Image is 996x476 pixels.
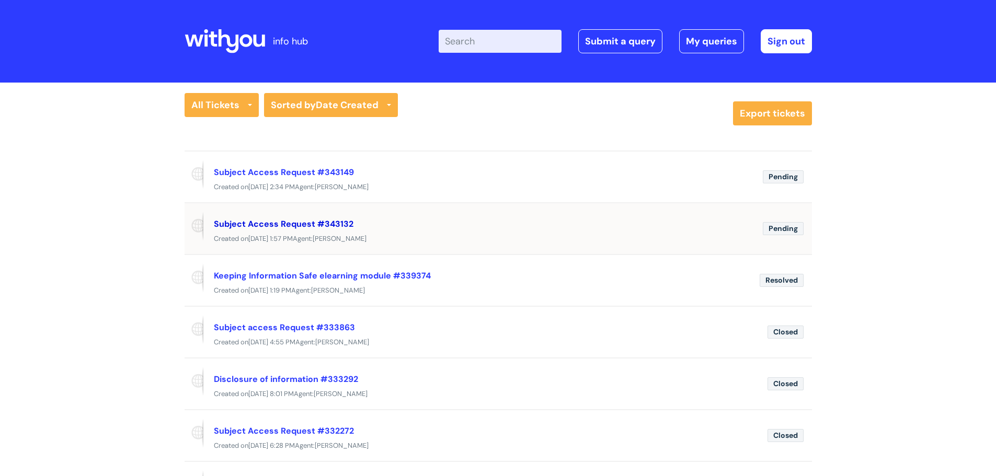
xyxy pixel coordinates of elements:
a: Sign out [761,29,812,53]
span: Reported via portal [185,212,203,241]
span: [PERSON_NAME] [314,389,368,398]
span: Reported via portal [185,367,203,396]
span: [PERSON_NAME] [315,182,369,191]
a: Subject Access Request #332272 [214,425,354,436]
span: [DATE] 1:57 PM [248,234,293,243]
span: Pending [763,222,804,235]
div: Created on Agent: [185,233,812,246]
span: [PERSON_NAME] [315,441,369,450]
span: [DATE] 4:55 PM [248,338,295,346]
span: Closed [768,377,804,390]
span: Closed [768,326,804,339]
div: Created on Agent: [185,284,812,297]
div: Created on Agent: [185,388,812,401]
span: Reported via portal [185,419,203,448]
span: [DATE] 6:28 PM [248,441,295,450]
span: Closed [768,429,804,442]
span: Resolved [760,274,804,287]
a: My queries [679,29,744,53]
p: info hub [273,33,308,50]
span: [DATE] 2:34 PM [248,182,295,191]
a: Subject Access Request #343149 [214,167,354,178]
span: [PERSON_NAME] [311,286,365,295]
span: Reported via portal [185,315,203,344]
a: All Tickets [185,93,259,117]
div: Created on Agent: [185,181,812,194]
span: Pending [763,170,804,183]
b: Date Created [316,99,379,111]
span: [PERSON_NAME] [313,234,367,243]
a: Keeping Information Safe elearning module #339374 [214,270,431,281]
div: | - [439,29,812,53]
a: Sorted byDate Created [264,93,398,117]
span: [DATE] 8:01 PM [248,389,294,398]
input: Search [439,30,562,53]
a: Subject Access Request #343132 [214,218,353,229]
div: Created on Agent: [185,336,812,349]
span: Reported via portal [185,160,203,189]
span: Reported via portal [185,263,203,293]
a: Export tickets [733,101,812,125]
span: [DATE] 1:19 PM [248,286,291,295]
span: [PERSON_NAME] [315,338,369,346]
div: Created on Agent: [185,439,812,452]
a: Submit a query [578,29,662,53]
a: Disclosure of information #333292 [214,374,358,385]
a: Subject access Request #333863 [214,322,355,333]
